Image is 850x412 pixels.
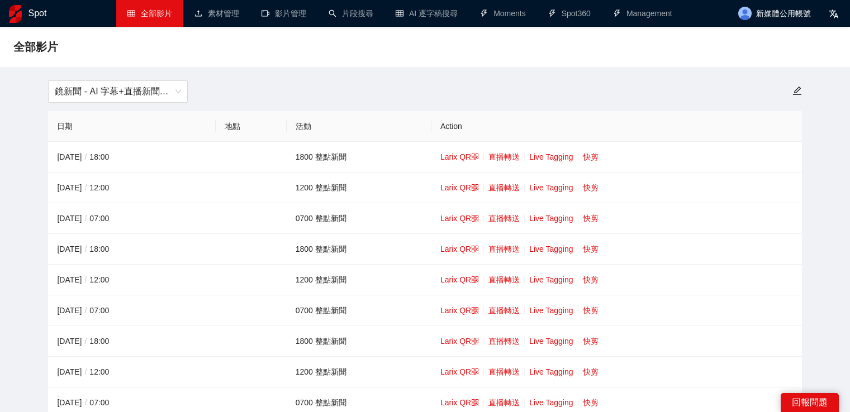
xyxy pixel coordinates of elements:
th: 活動 [287,111,431,142]
td: 0700 整點新聞 [287,295,431,326]
span: 鏡新聞 - AI 字幕+直播新聞（2025-2027） [55,81,181,102]
span: qrcode [471,214,479,222]
a: Larix QR [440,183,479,192]
a: Larix QR [440,245,479,253]
span: qrcode [471,368,479,376]
td: 1800 整點新聞 [287,326,431,357]
td: 0700 整點新聞 [287,203,431,234]
td: [DATE] 12:00 [48,357,216,387]
span: qrcode [471,399,479,406]
span: table [127,9,135,17]
a: Live Tagging [529,183,573,192]
a: thunderboltMoments [480,9,526,18]
a: 快剪 [583,152,599,161]
a: 快剪 [583,183,599,192]
span: 全部影片 [13,38,58,56]
a: Live Tagging [529,214,573,223]
td: [DATE] 12:00 [48,173,216,203]
a: Larix QR [440,152,479,161]
a: thunderboltSpot360 [548,9,591,18]
span: 全部影片 [141,9,172,18]
span: / [82,398,89,407]
span: / [82,306,89,315]
a: Live Tagging [529,367,573,376]
a: 直播轉送 [488,275,520,284]
th: Action [431,111,802,142]
a: thunderboltManagement [613,9,672,18]
a: Live Tagging [529,306,573,315]
a: Larix QR [440,306,479,315]
th: 日期 [48,111,216,142]
td: [DATE] 12:00 [48,265,216,295]
a: 快剪 [583,306,599,315]
span: / [82,367,89,376]
a: 快剪 [583,337,599,346]
a: 快剪 [583,245,599,253]
span: edit [792,86,802,95]
a: Live Tagging [529,245,573,253]
td: 1200 整點新聞 [287,173,431,203]
span: qrcode [471,306,479,314]
td: [DATE] 07:00 [48,203,216,234]
a: 直播轉送 [488,337,520,346]
a: 快剪 [583,398,599,407]
th: 地點 [216,111,286,142]
span: / [82,152,89,161]
a: Live Tagging [529,152,573,161]
span: / [82,214,89,223]
td: [DATE] 18:00 [48,142,216,173]
span: / [82,275,89,284]
a: 快剪 [583,214,599,223]
a: Larix QR [440,275,479,284]
a: 快剪 [583,275,599,284]
span: / [82,245,89,253]
a: Live Tagging [529,275,573,284]
span: qrcode [471,184,479,191]
span: qrcode [471,337,479,345]
a: 直播轉送 [488,398,520,407]
img: avatar [738,7,752,20]
a: 直播轉送 [488,245,520,253]
a: Live Tagging [529,337,573,346]
span: qrcode [471,245,479,253]
a: 快剪 [583,367,599,376]
a: Larix QR [440,214,479,223]
a: video-camera影片管理 [262,9,306,18]
a: tableAI 逐字稿搜尋 [396,9,458,18]
img: logo [9,5,22,23]
span: / [82,337,89,346]
td: [DATE] 07:00 [48,295,216,326]
a: upload素材管理 [194,9,239,18]
td: 1800 整點新聞 [287,142,431,173]
a: Larix QR [440,367,479,376]
span: qrcode [471,276,479,284]
span: qrcode [471,153,479,161]
div: 回報問題 [781,393,839,412]
td: [DATE] 18:00 [48,326,216,357]
td: 1800 整點新聞 [287,234,431,265]
a: 直播轉送 [488,367,520,376]
a: 直播轉送 [488,214,520,223]
a: 直播轉送 [488,152,520,161]
td: [DATE] 18:00 [48,234,216,265]
td: 1200 整點新聞 [287,357,431,387]
span: / [82,183,89,192]
a: 直播轉送 [488,306,520,315]
a: 直播轉送 [488,183,520,192]
td: 1200 整點新聞 [287,265,431,295]
a: Live Tagging [529,398,573,407]
a: Larix QR [440,398,479,407]
a: Larix QR [440,337,479,346]
a: search片段搜尋 [329,9,373,18]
